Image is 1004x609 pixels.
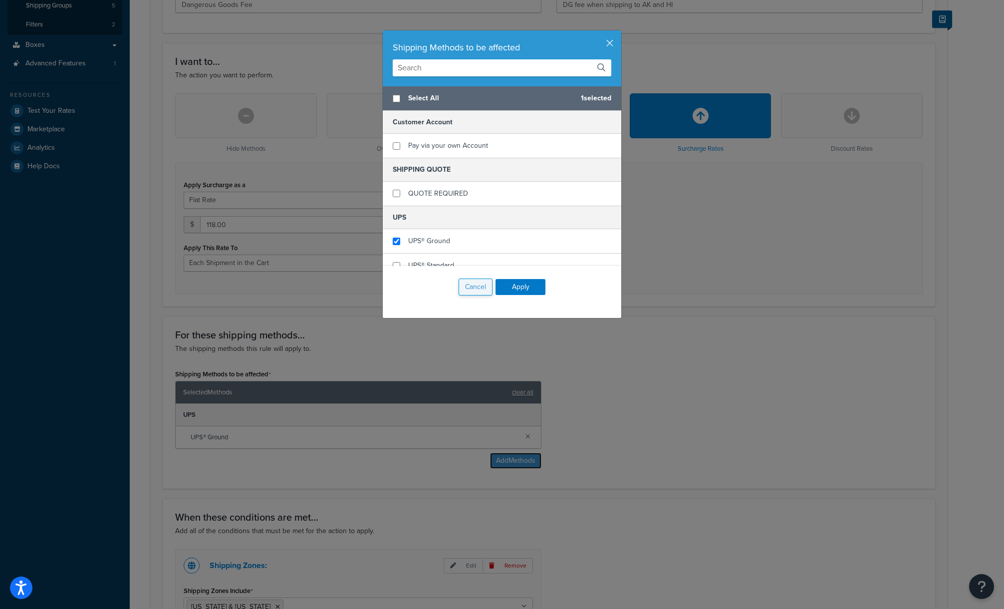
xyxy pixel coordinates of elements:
[459,279,493,296] button: Cancel
[408,260,454,271] span: UPS® Standard
[393,59,611,76] input: Search
[408,236,450,246] span: UPS® Ground
[496,279,545,295] button: Apply
[393,40,611,54] div: Shipping Methods to be affected
[408,91,573,105] span: Select All
[383,206,621,229] h5: UPS
[408,140,488,151] span: Pay via your own Account
[408,188,468,199] span: QUOTE REQUIRED
[383,111,621,134] h5: Customer Account
[383,86,621,111] div: 1 selected
[383,158,621,181] h5: SHIPPING QUOTE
